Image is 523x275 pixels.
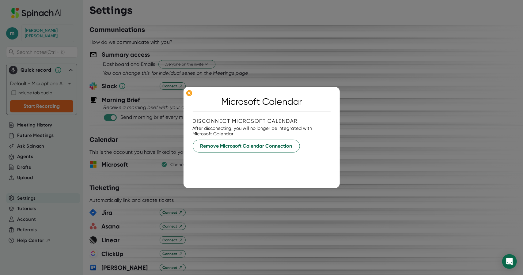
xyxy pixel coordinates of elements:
div: Microsoft Calendar [221,96,302,107]
div: Open Intercom Messenger [502,254,517,269]
div: After disconecting, you will no longer be integrated with Microsoft Calendar [193,126,331,137]
div: Disconnect Microsoft Calendar [193,118,331,124]
button: Remove Microsoft Calendar Connection [193,140,300,153]
span: Remove Microsoft Calendar Connection [200,142,292,150]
